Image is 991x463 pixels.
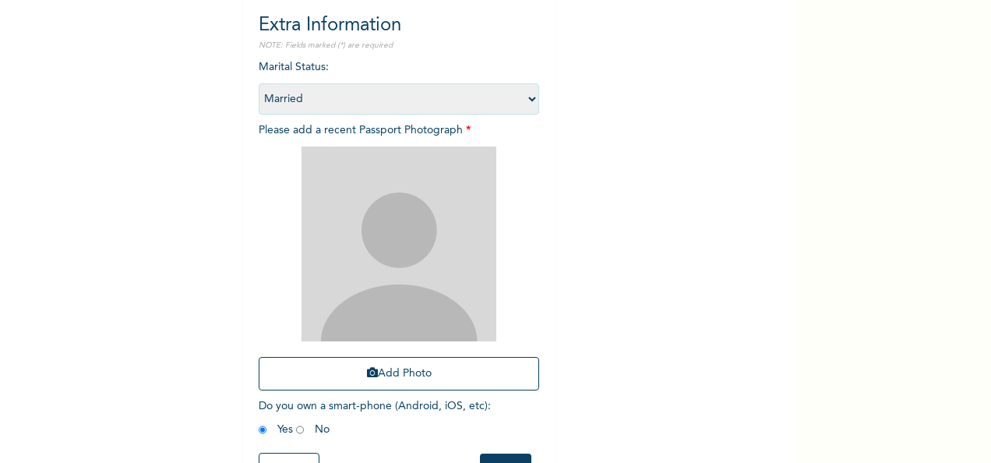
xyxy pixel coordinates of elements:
span: Do you own a smart-phone (Android, iOS, etc) : Yes No [259,401,491,435]
span: Marital Status : [259,62,539,104]
img: Crop [302,147,496,341]
span: Please add a recent Passport Photograph [259,125,539,398]
button: Add Photo [259,357,539,391]
p: NOTE: Fields marked (*) are required [259,40,539,51]
h2: Extra Information [259,12,539,40]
